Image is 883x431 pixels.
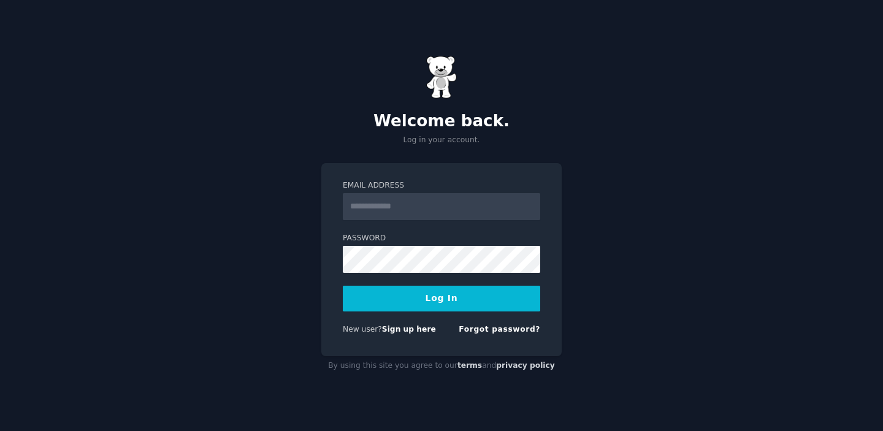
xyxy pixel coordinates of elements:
[496,361,555,370] a: privacy policy
[382,325,436,334] a: Sign up here
[457,361,482,370] a: terms
[426,56,457,99] img: Gummy Bear
[321,356,562,376] div: By using this site you agree to our and
[343,180,540,191] label: Email Address
[321,112,562,131] h2: Welcome back.
[343,325,382,334] span: New user?
[459,325,540,334] a: Forgot password?
[343,286,540,311] button: Log In
[343,233,540,244] label: Password
[321,135,562,146] p: Log in your account.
